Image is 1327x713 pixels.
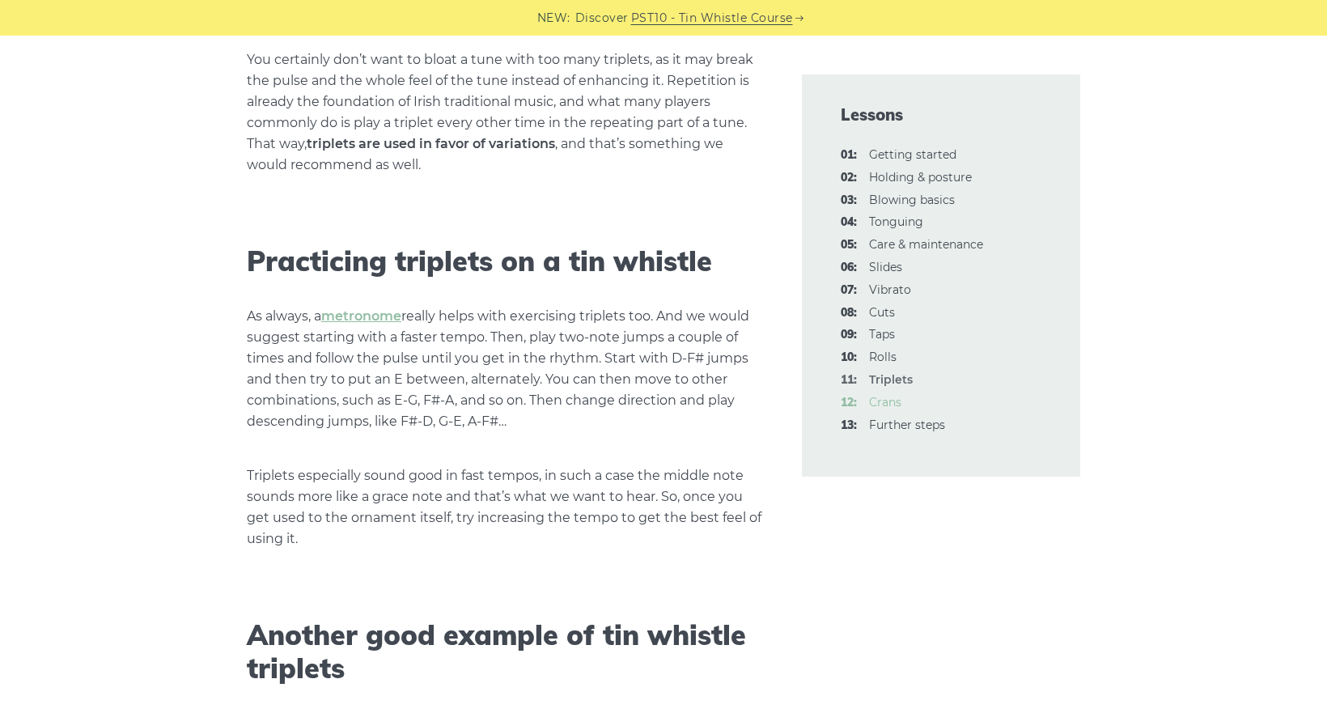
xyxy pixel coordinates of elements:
a: 13:Further steps [869,418,945,432]
a: metronome [321,308,401,324]
a: 01:Getting started [869,147,956,162]
span: Discover [575,9,629,28]
strong: Triplets [869,372,913,387]
p: As always, a really helps with exercising triplets too. And we would suggest starting with a fast... [247,306,763,432]
span: 03: [841,191,857,210]
span: 04: [841,213,857,232]
a: 10:Rolls [869,350,897,364]
a: 06:Slides [869,260,902,274]
span: 12: [841,393,857,413]
span: 07: [841,281,857,300]
a: 04:Tonguing [869,214,923,229]
span: NEW: [537,9,570,28]
p: You certainly don’t want to bloat a tune with too many triplets, as it may break the pulse and th... [247,49,763,176]
a: 08:Cuts [869,305,895,320]
span: 11: [841,371,857,390]
a: 05:Care & maintenance [869,237,983,252]
span: 02: [841,168,857,188]
span: 06: [841,258,857,278]
span: 09: [841,325,857,345]
a: 07:Vibrato [869,282,911,297]
p: Triplets especially sound good in fast tempos, in such a case the middle note sounds more like a ... [247,465,763,550]
span: 13: [841,416,857,435]
a: 02:Holding & posture [869,170,972,185]
a: PST10 - Tin Whistle Course [631,9,793,28]
a: 03:Blowing basics [869,193,955,207]
h2: Another good example of tin whistle triplets [247,619,763,685]
a: 12:Crans [869,395,901,410]
span: 08: [841,303,857,323]
strong: triplets are used in favor of variations [307,136,555,151]
span: 10: [841,348,857,367]
a: 09:Taps [869,327,895,342]
span: 05: [841,236,857,255]
h2: Practicing triplets on a tin whistle [247,245,763,278]
span: Lessons [841,104,1041,126]
span: 01: [841,146,857,165]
